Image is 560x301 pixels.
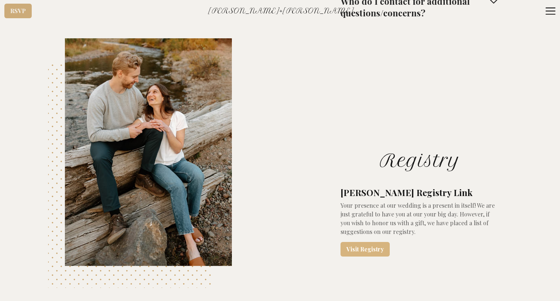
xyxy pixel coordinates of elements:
div: [PERSON_NAME] Registry Link [341,187,472,198]
a: RSVP [4,4,32,18]
span: [PERSON_NAME] + [PERSON_NAME] [208,7,354,15]
h1: Registry [380,152,460,169]
img: Image [65,16,232,266]
a: Visit Registry [341,242,390,257]
div: Your presence at our wedding is a present in itself! We are just grateful to have you at our your... [341,201,499,236]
